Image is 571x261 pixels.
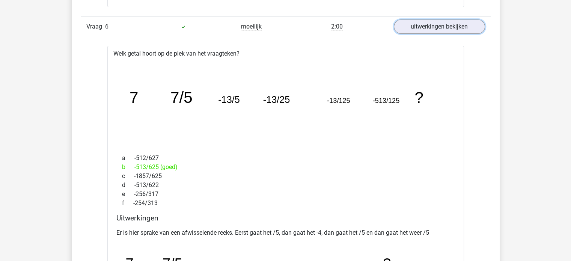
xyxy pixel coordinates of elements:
span: a [122,154,134,163]
div: -513/622 [116,181,455,190]
tspan: 7 [130,89,138,106]
tspan: -13/25 [263,94,290,105]
span: b [122,163,134,172]
h4: Uitwerkingen [116,214,455,222]
span: Vraag [86,22,105,31]
span: 2:00 [331,23,343,30]
div: -1857/625 [116,172,455,181]
p: Er is hier sprake van een afwisselende reeks. Eerst gaat het /5, dan gaat het -4, dan gaat het /5... [116,228,455,237]
tspan: -13/5 [218,94,240,105]
span: c [122,172,134,181]
span: e [122,190,134,199]
tspan: ? [414,89,423,106]
div: -513/625 (goed) [116,163,455,172]
tspan: -513/125 [372,97,399,104]
tspan: -13/125 [327,97,350,104]
span: 6 [105,23,108,30]
div: -256/317 [116,190,455,199]
a: uitwerkingen bekijken [394,20,485,34]
span: d [122,181,134,190]
tspan: 7/5 [170,89,193,106]
span: moeilijk [241,23,262,30]
div: -512/627 [116,154,455,163]
span: f [122,199,133,208]
div: -254/313 [116,199,455,208]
